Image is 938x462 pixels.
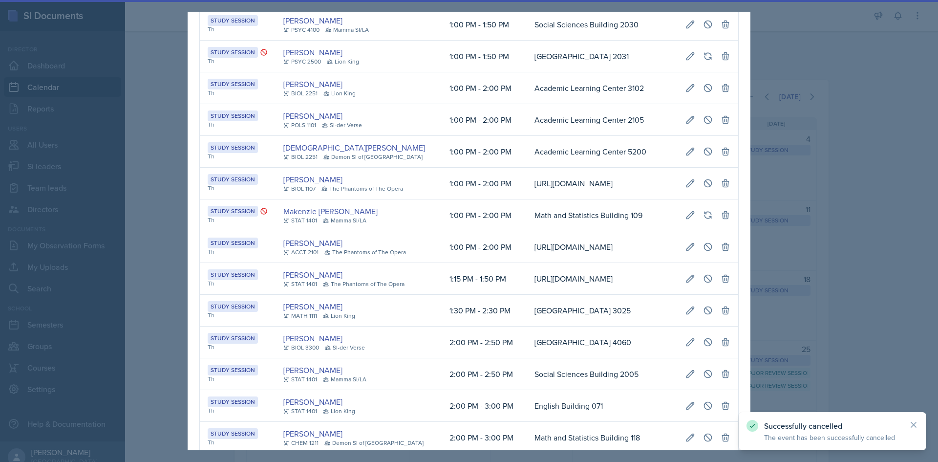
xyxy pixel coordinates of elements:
[442,231,527,263] td: 1:00 PM - 2:00 PM
[323,216,366,225] div: Mamma SI/LA
[527,168,678,199] td: [URL][DOMAIN_NAME]
[208,216,268,224] div: Th
[208,238,258,248] div: Study Session
[527,136,678,168] td: Academic Learning Center 5200
[283,237,342,249] a: [PERSON_NAME]
[283,121,316,130] div: POLS 1101
[442,358,527,390] td: 2:00 PM - 2:50 PM
[327,57,359,66] div: Lion King
[323,375,366,384] div: Mamma SI/LA
[283,205,378,217] a: Makenzie [PERSON_NAME]
[527,390,678,422] td: English Building 071
[442,41,527,72] td: 1:00 PM - 1:50 PM
[283,343,319,352] div: BIOL 3300
[323,280,405,288] div: The Phantoms of The Opera
[283,142,425,154] a: [DEMOGRAPHIC_DATA][PERSON_NAME]
[283,311,317,320] div: MATH 1111
[208,365,258,375] div: Study Session
[442,295,527,327] td: 1:30 PM - 2:30 PM
[208,142,258,153] div: Study Session
[764,433,901,442] p: The event has been successfully cancelled
[283,248,319,257] div: ACCT 2101
[208,438,268,447] div: Th
[208,152,268,161] div: Th
[208,396,258,407] div: Study Session
[283,439,319,447] div: CHEM 1211
[442,263,527,295] td: 1:15 PM - 1:50 PM
[527,327,678,358] td: [GEOGRAPHIC_DATA] 4060
[208,343,268,352] div: Th
[208,88,268,97] div: Th
[325,25,369,34] div: Mamma SI/LA
[442,327,527,358] td: 2:00 PM - 2:50 PM
[208,184,268,193] div: Th
[208,428,258,439] div: Study Session
[208,57,268,66] div: Th
[323,89,356,98] div: Lion King
[283,375,317,384] div: STAT 1401
[442,390,527,422] td: 2:00 PM - 3:00 PM
[323,311,355,320] div: Lion King
[208,206,258,217] div: Study Session
[442,168,527,199] td: 1:00 PM - 2:00 PM
[208,374,268,383] div: Th
[527,41,678,72] td: [GEOGRAPHIC_DATA] 2031
[442,136,527,168] td: 1:00 PM - 2:00 PM
[208,279,268,288] div: Th
[208,301,258,312] div: Study Session
[208,269,258,280] div: Study Session
[208,247,268,256] div: Th
[283,396,342,408] a: [PERSON_NAME]
[527,422,678,454] td: Math and Statistics Building 118
[283,280,317,288] div: STAT 1401
[442,72,527,104] td: 1:00 PM - 2:00 PM
[283,269,342,281] a: [PERSON_NAME]
[442,422,527,454] td: 2:00 PM - 3:00 PM
[325,343,365,352] div: SI-der Verse
[208,47,258,58] div: Study Session
[208,110,258,121] div: Study Session
[208,15,258,26] div: Study Session
[527,199,678,231] td: Math and Statistics Building 109
[442,199,527,231] td: 1:00 PM - 2:00 PM
[208,174,258,185] div: Study Session
[208,79,258,89] div: Study Session
[527,72,678,104] td: Academic Learning Center 3102
[283,428,342,440] a: [PERSON_NAME]
[283,46,342,58] a: [PERSON_NAME]
[527,358,678,390] td: Social Sciences Building 2005
[208,120,268,129] div: Th
[283,15,342,26] a: [PERSON_NAME]
[283,407,317,416] div: STAT 1401
[208,333,258,344] div: Study Session
[323,153,423,161] div: Demon SI of [GEOGRAPHIC_DATA]
[527,9,678,41] td: Social Sciences Building 2030
[208,25,268,34] div: Th
[442,104,527,136] td: 1:00 PM - 2:00 PM
[321,184,403,193] div: The Phantoms of The Opera
[324,248,406,257] div: The Phantoms of The Opera
[764,421,901,431] p: Successfully cancelled
[527,263,678,295] td: [URL][DOMAIN_NAME]
[442,9,527,41] td: 1:00 PM - 1:50 PM
[208,406,268,415] div: Th
[283,174,342,185] a: [PERSON_NAME]
[283,57,321,66] div: PSYC 2500
[283,25,320,34] div: PSYC 4100
[283,364,342,376] a: [PERSON_NAME]
[527,231,678,263] td: [URL][DOMAIN_NAME]
[323,407,355,416] div: Lion King
[283,216,317,225] div: STAT 1401
[208,311,268,320] div: Th
[527,104,678,136] td: Academic Learning Center 2105
[283,301,342,312] a: [PERSON_NAME]
[324,439,424,447] div: Demon SI of [GEOGRAPHIC_DATA]
[283,110,342,122] a: [PERSON_NAME]
[283,89,318,98] div: BIOL 2251
[527,295,678,327] td: [GEOGRAPHIC_DATA] 3025
[283,78,342,90] a: [PERSON_NAME]
[283,184,316,193] div: BIOL 1107
[283,332,342,344] a: [PERSON_NAME]
[283,153,318,161] div: BIOL 2251
[322,121,362,130] div: SI-der Verse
